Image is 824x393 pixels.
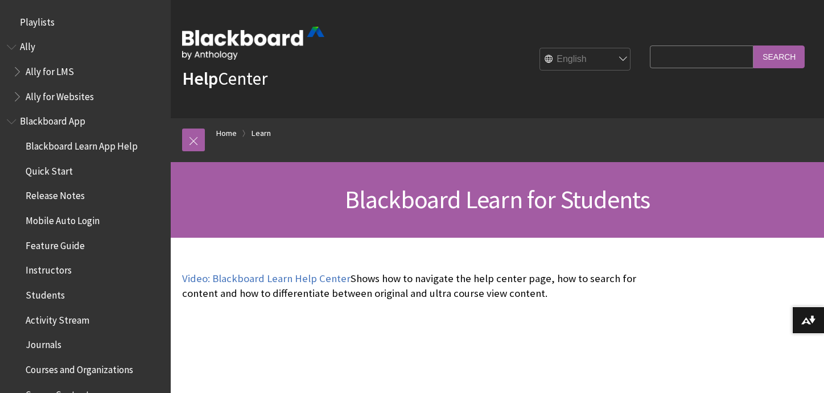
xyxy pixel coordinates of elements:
span: Playlists [20,13,55,28]
span: Instructors [26,261,72,276]
select: Site Language Selector [540,48,631,71]
nav: Book outline for Playlists [7,13,164,32]
span: Mobile Auto Login [26,211,100,226]
a: Video: Blackboard Learn Help Center [182,272,351,286]
a: Home [216,126,237,140]
input: Search [753,45,805,68]
a: HelpCenter [182,67,267,90]
span: Blackboard App [20,112,85,127]
a: Learn [252,126,271,140]
span: Activity Stream [26,311,89,326]
span: Ally for LMS [26,62,74,77]
span: Ally [20,38,35,53]
span: Blackboard Learn for Students [345,184,650,215]
span: Feature Guide [26,236,85,251]
span: Blackboard Learn App Help [26,136,138,152]
img: Blackboard by Anthology [182,27,324,60]
span: Release Notes [26,187,85,202]
p: Shows how to navigate the help center page, how to search for content and how to differentiate be... [182,271,644,301]
span: Courses and Organizations [26,360,133,375]
nav: Book outline for Anthology Ally Help [7,38,164,106]
span: Ally for Websites [26,87,94,102]
span: Quick Start [26,162,73,177]
strong: Help [182,67,218,90]
span: Journals [26,336,61,351]
span: Students [26,286,65,301]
